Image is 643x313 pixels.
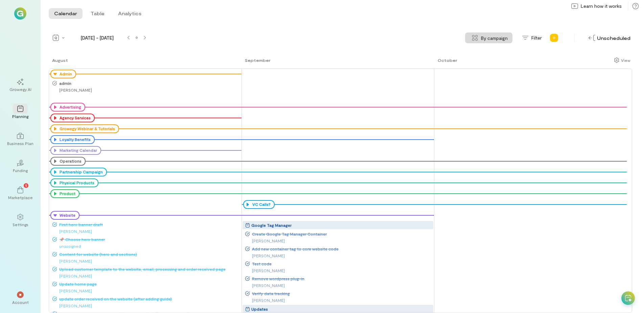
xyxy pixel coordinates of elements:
div: Website [50,211,79,220]
div: [PERSON_NAME] [52,302,241,309]
span: Filter [531,34,542,41]
div: Growegy AI [9,87,31,92]
div: Operations [50,157,86,166]
button: Analytics [113,8,147,19]
div: Operations [58,159,82,164]
div: September [245,57,271,63]
div: Business Plan [7,141,33,146]
div: unassigned [52,243,241,249]
span: Remove wordpress plug-in [250,276,433,281]
div: [PERSON_NAME] [52,272,241,279]
span: Upload customer template to the website, email, processing and order received page [57,266,241,272]
div: Partnership Campaign [58,169,103,175]
a: August 1, 2025 [49,57,69,68]
div: Loyalty Benefits [58,137,91,142]
div: Planning [12,114,28,119]
div: Admin [58,71,72,77]
div: [PERSON_NAME] [52,258,241,264]
div: Product [58,191,75,196]
div: October [438,57,457,63]
div: Growegy Webinar & Tutorials [50,124,119,133]
div: August [52,57,68,63]
span: First hero banner draft [57,222,241,227]
div: Marketing Calendar [50,146,101,155]
span: Learn how it works [581,3,622,9]
div: View [621,57,630,63]
a: Planning [8,100,32,124]
div: [PERSON_NAME] [52,287,241,294]
div: [PERSON_NAME] [52,87,241,93]
div: Product [50,189,79,198]
span: update order received on the website (after adding guide) [57,296,241,302]
span: [DATE] - [DATE] [70,34,124,41]
span: Add new container tag to core website code [250,246,433,251]
a: Settings [8,208,32,233]
div: Growegy Webinar & Tutorials [58,126,115,131]
a: Marketplace [8,181,32,206]
span: Verify data tracking [250,291,433,296]
a: Business Plan [8,127,32,151]
div: [PERSON_NAME] [52,228,241,235]
div: Agency Services [50,114,95,122]
div: Show columns [612,55,632,65]
div: VC Calls? [243,200,275,209]
div: Unscheduled [587,33,632,43]
div: VC Calls? [251,202,271,207]
div: Account [12,299,29,305]
span: 1 [25,182,27,188]
div: Agency Services [58,115,91,121]
a: Growegy AI [8,73,32,97]
div: Partnership Campaign [50,168,107,176]
div: Advertising [50,103,85,112]
a: Funding [8,154,32,178]
div: Google Tag Manager [251,222,292,228]
div: Admin [50,70,76,78]
div: Settings [13,222,28,227]
div: Updates [251,306,268,312]
div: Advertising [58,104,81,110]
div: [PERSON_NAME] [245,297,433,304]
div: Funding [13,168,28,173]
span: Update home page [57,281,241,287]
div: Marketplace [8,195,33,200]
div: Add new [549,32,559,43]
button: Calendar [49,8,83,19]
div: [PERSON_NAME] [245,282,433,289]
div: Website [58,213,75,218]
span: Test code [250,261,433,266]
div: [PERSON_NAME] [245,267,433,274]
button: Table [85,8,110,19]
div: Marketing Calendar [58,148,97,153]
a: August 2, 2025 [242,57,272,68]
div: [PERSON_NAME] [245,237,433,244]
span: 📌 Choose hero banner [57,237,241,242]
span: Create Google Tag Manager Container [250,231,433,237]
div: Physical Products [58,180,94,186]
div: [PERSON_NAME] [245,252,433,259]
span: Content for website (hero and sections) [57,251,241,257]
div: Physical Products [50,178,98,187]
a: August 3, 2025 [434,57,459,68]
div: Loyalty Benefits [50,135,95,144]
span: admin [57,80,241,86]
span: By campaign [481,34,508,42]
